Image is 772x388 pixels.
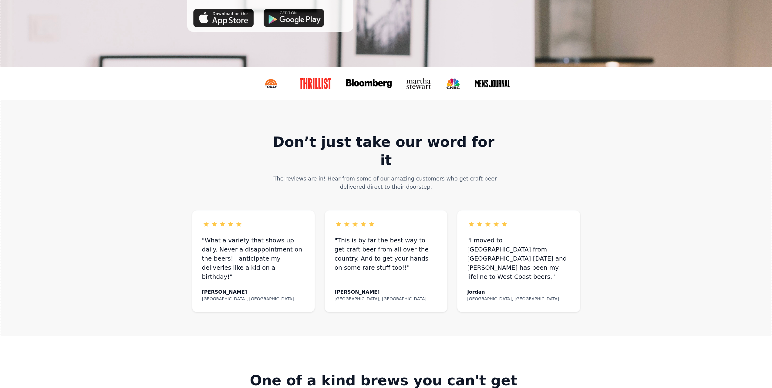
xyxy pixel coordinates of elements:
[335,236,437,272] div: "This is by far the best way to get craft beer from all over the country. And to get your hands o...
[202,236,305,281] div: "What a variety that shows up daily. Never a disappointment on the beers! I anticipate my deliver...
[467,236,570,281] div: "I moved to [GEOGRAPHIC_DATA] from [GEOGRAPHIC_DATA] [DATE] and [PERSON_NAME] has been my lifelin...
[273,134,499,168] strong: Don’t just take our word for it
[467,296,559,302] div: [GEOGRAPHIC_DATA], [GEOGRAPHIC_DATA]
[202,296,294,302] div: [GEOGRAPHIC_DATA], [GEOGRAPHIC_DATA]
[335,296,426,302] div: [GEOGRAPHIC_DATA], [GEOGRAPHIC_DATA]
[202,288,294,296] div: [PERSON_NAME]
[335,288,426,296] div: [PERSON_NAME]
[467,288,559,296] div: Jordan
[270,174,503,191] div: The reviews are in! Hear from some of our amazing customers who get craft beer delivered direct t...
